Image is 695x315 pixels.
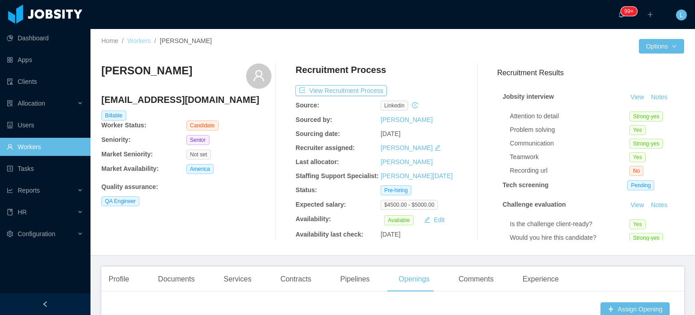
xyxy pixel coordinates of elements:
[639,39,684,53] button: Optionsicon: down
[186,135,209,145] span: Senior
[381,172,452,179] a: [PERSON_NAME][DATE]
[295,130,340,137] b: Sourcing date:
[381,185,411,195] span: Pre-hiring
[7,29,83,47] a: icon: pie-chartDashboard
[18,187,40,194] span: Reports
[295,87,387,94] a: icon: exportView Recruitment Process
[381,144,433,151] a: [PERSON_NAME]
[629,219,646,229] span: Yes
[295,172,379,179] b: Staffing Support Specialist:
[515,267,566,292] div: Experience
[216,267,258,292] div: Services
[510,111,629,121] div: Attention to detail
[295,144,355,151] b: Recruiter assigned:
[273,267,319,292] div: Contracts
[252,69,265,82] i: icon: user
[391,267,437,292] div: Openings
[629,166,643,176] span: No
[160,37,212,44] span: [PERSON_NAME]
[7,100,13,107] i: icon: solution
[101,150,153,158] b: Market Seniority:
[510,219,629,229] div: Is the challenge client-ready?
[18,230,55,237] span: Configuration
[154,37,156,44] span: /
[151,267,202,292] div: Documents
[647,200,671,211] button: Notes
[101,121,146,129] b: Worker Status:
[18,100,45,107] span: Allocation
[420,214,448,225] button: icon: editEdit
[101,93,271,106] h4: [EMAIL_ADDRESS][DOMAIN_NAME]
[381,158,433,165] a: [PERSON_NAME]
[621,7,637,16] sup: 1912
[7,51,83,69] a: icon: appstoreApps
[295,85,387,96] button: icon: exportView Recruitment Process
[101,196,139,206] span: QA Engineer
[629,125,646,135] span: Yes
[295,63,386,76] h4: Recruitment Process
[101,136,131,143] b: Seniority:
[7,160,83,178] a: icon: profileTasks
[412,102,418,108] i: icon: history
[7,231,13,237] i: icon: setting
[629,233,663,243] span: Strong-yes
[7,187,13,194] i: icon: line-chart
[510,166,629,175] div: Recording url
[122,37,124,44] span: /
[647,92,671,103] button: Notes
[510,139,629,148] div: Communication
[680,10,683,20] span: L
[381,130,400,137] span: [DATE]
[295,116,332,123] b: Sourced by:
[186,150,211,160] span: Not set
[627,201,647,208] a: View
[127,37,151,44] a: Workers
[101,165,159,172] b: Market Availability:
[186,121,219,131] span: Candidate
[503,201,566,208] strong: Challenge evaluation
[618,11,624,18] i: icon: bell
[18,208,27,216] span: HR
[510,152,629,162] div: Teamwork
[101,183,158,190] b: Quality assurance :
[381,200,438,210] span: $4500.00 - $5000.00
[7,73,83,91] a: icon: auditClients
[101,63,192,78] h3: [PERSON_NAME]
[101,267,136,292] div: Profile
[7,138,83,156] a: icon: userWorkers
[627,180,654,190] span: Pending
[510,233,629,242] div: Would you hire this candidate?
[295,231,363,238] b: Availability last check:
[434,145,441,151] i: icon: edit
[186,164,214,174] span: America
[627,93,647,101] a: View
[510,125,629,135] div: Problem solving
[629,139,663,149] span: Strong-yes
[629,152,646,162] span: Yes
[497,67,684,78] h3: Recruitment Results
[7,209,13,215] i: icon: book
[333,267,377,292] div: Pipelines
[647,11,653,18] i: icon: plus
[503,93,554,100] strong: Jobsity interview
[629,111,663,121] span: Strong-yes
[101,37,118,44] a: Home
[295,201,346,208] b: Expected salary:
[503,181,549,189] strong: Tech screening
[295,158,339,165] b: Last allocator:
[295,215,331,223] b: Availability:
[452,267,501,292] div: Comments
[101,111,126,121] span: Billable
[295,102,319,109] b: Source:
[381,101,408,111] span: linkedin
[295,186,317,194] b: Status:
[7,116,83,134] a: icon: robotUsers
[381,116,433,123] a: [PERSON_NAME]
[381,231,400,238] span: [DATE]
